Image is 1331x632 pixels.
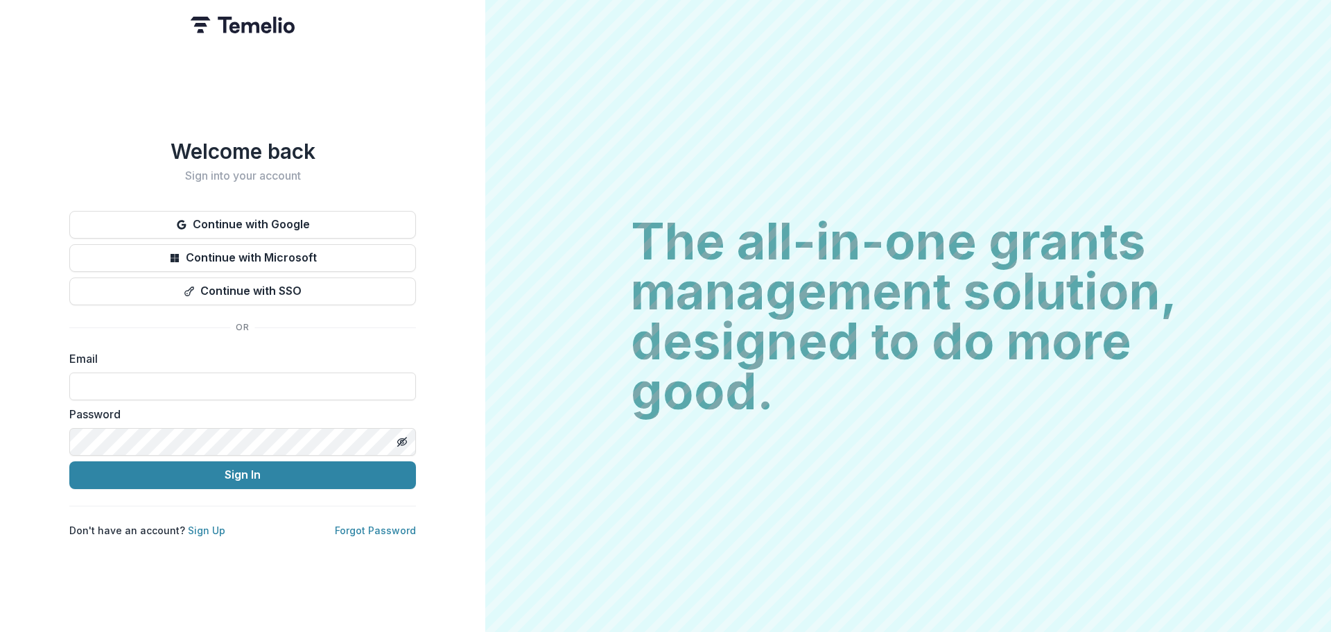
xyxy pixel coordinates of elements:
h1: Welcome back [69,139,416,164]
img: Temelio [191,17,295,33]
p: Don't have an account? [69,523,225,538]
button: Continue with Microsoft [69,244,416,272]
label: Email [69,350,408,367]
h2: Sign into your account [69,169,416,182]
button: Continue with Google [69,211,416,239]
button: Continue with SSO [69,277,416,305]
a: Forgot Password [335,524,416,536]
button: Sign In [69,461,416,489]
a: Sign Up [188,524,225,536]
button: Toggle password visibility [391,431,413,453]
label: Password [69,406,408,422]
